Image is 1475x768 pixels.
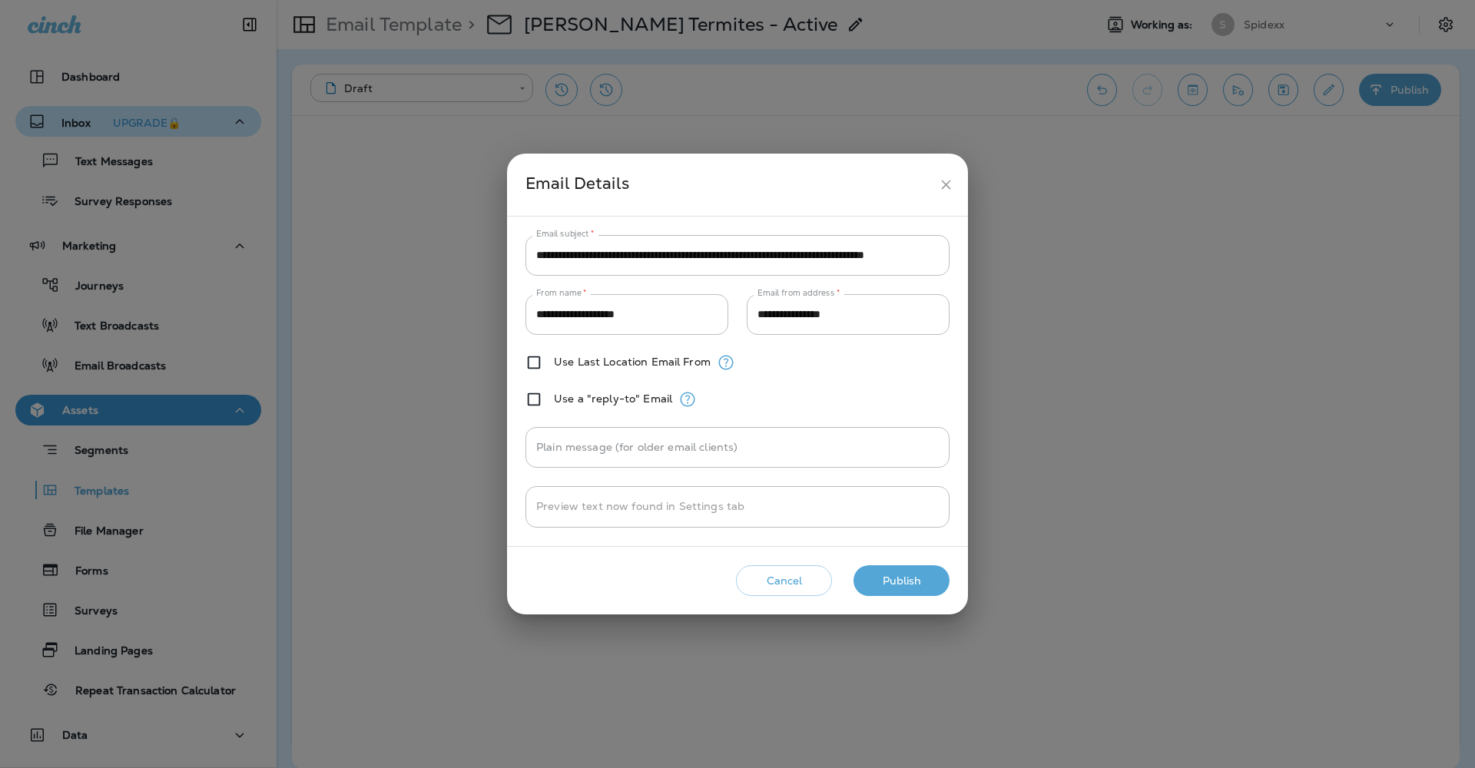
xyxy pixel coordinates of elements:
[932,170,960,199] button: close
[525,170,932,199] div: Email Details
[736,565,832,597] button: Cancel
[554,392,672,405] label: Use a "reply-to" Email
[554,356,711,368] label: Use Last Location Email From
[536,228,595,240] label: Email subject
[536,287,587,299] label: From name
[757,287,840,299] label: Email from address
[854,565,950,597] button: Publish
